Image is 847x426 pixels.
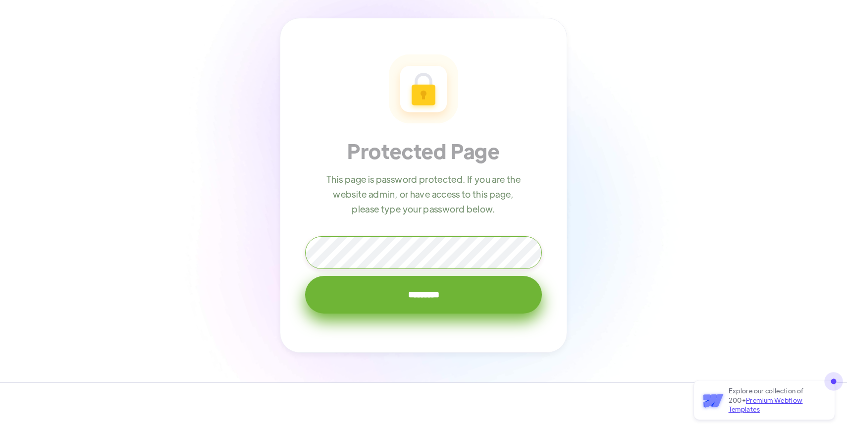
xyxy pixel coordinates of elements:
p: Explore our collection of 200+ [729,386,824,414]
h1: Protected Page [347,137,500,164]
p: This page is password protected. If you are the website admin, or have access to this page, pleas... [323,172,524,216]
a: Explore our collection of 200+Premium Webflow Templates [693,380,835,420]
img: Password Icon - Agency X Webflow Template [389,54,458,125]
form: Email Form [305,54,542,317]
span: Premium Webflow Templates [729,396,803,413]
